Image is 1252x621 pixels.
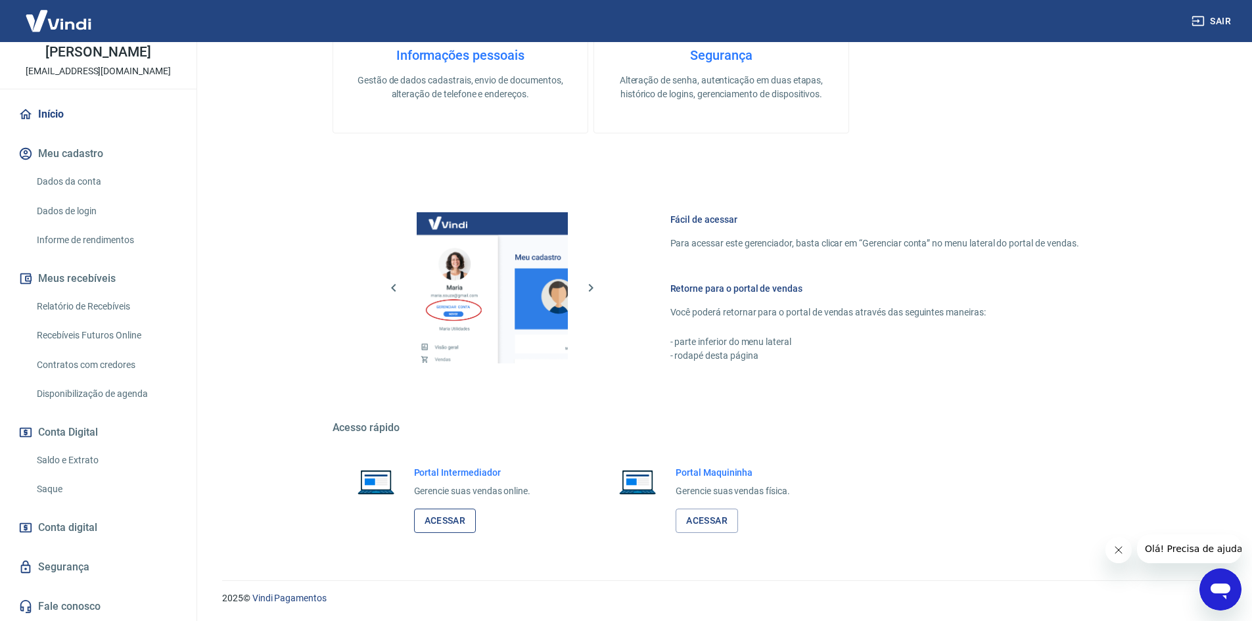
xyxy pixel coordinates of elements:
[32,476,181,503] a: Saque
[16,418,181,447] button: Conta Digital
[32,352,181,379] a: Contratos com credores
[32,293,181,320] a: Relatório de Recebíveis
[670,335,1079,349] p: - parte inferior do menu lateral
[610,466,665,497] img: Imagem de um notebook aberto
[16,553,181,582] a: Segurança
[676,509,738,533] a: Acessar
[615,74,827,101] p: Alteração de senha, autenticação em duas etapas, histórico de logins, gerenciamento de dispositivos.
[670,349,1079,363] p: - rodapé desta página
[414,509,476,533] a: Acessar
[16,1,101,41] img: Vindi
[16,139,181,168] button: Meu cadastro
[333,421,1111,434] h5: Acesso rápido
[670,213,1079,226] h6: Fácil de acessar
[222,591,1220,605] p: 2025 ©
[16,100,181,129] a: Início
[354,74,567,101] p: Gestão de dados cadastrais, envio de documentos, alteração de telefone e endereços.
[16,513,181,542] a: Conta digital
[414,466,531,479] h6: Portal Intermediador
[252,593,327,603] a: Vindi Pagamentos
[676,484,790,498] p: Gerencie suas vendas física.
[670,306,1079,319] p: Você poderá retornar para o portal de vendas através das seguintes maneiras:
[45,45,151,59] p: [PERSON_NAME]
[32,322,181,349] a: Recebíveis Futuros Online
[38,518,97,537] span: Conta digital
[348,466,404,497] img: Imagem de um notebook aberto
[16,264,181,293] button: Meus recebíveis
[670,237,1079,250] p: Para acessar este gerenciador, basta clicar em “Gerenciar conta” no menu lateral do portal de ven...
[26,64,171,78] p: [EMAIL_ADDRESS][DOMAIN_NAME]
[1137,534,1241,563] iframe: Mensagem da empresa
[354,47,567,63] h4: Informações pessoais
[32,227,181,254] a: Informe de rendimentos
[32,198,181,225] a: Dados de login
[1199,568,1241,610] iframe: Botão para abrir a janela de mensagens
[414,484,531,498] p: Gerencie suas vendas online.
[615,47,827,63] h4: Segurança
[32,168,181,195] a: Dados da conta
[32,380,181,407] a: Disponibilização de agenda
[8,9,110,20] span: Olá! Precisa de ajuda?
[1105,537,1132,563] iframe: Fechar mensagem
[16,592,181,621] a: Fale conosco
[417,212,568,363] img: Imagem da dashboard mostrando o botão de gerenciar conta na sidebar no lado esquerdo
[1189,9,1236,34] button: Sair
[670,282,1079,295] h6: Retorne para o portal de vendas
[676,466,790,479] h6: Portal Maquininha
[32,447,181,474] a: Saldo e Extrato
